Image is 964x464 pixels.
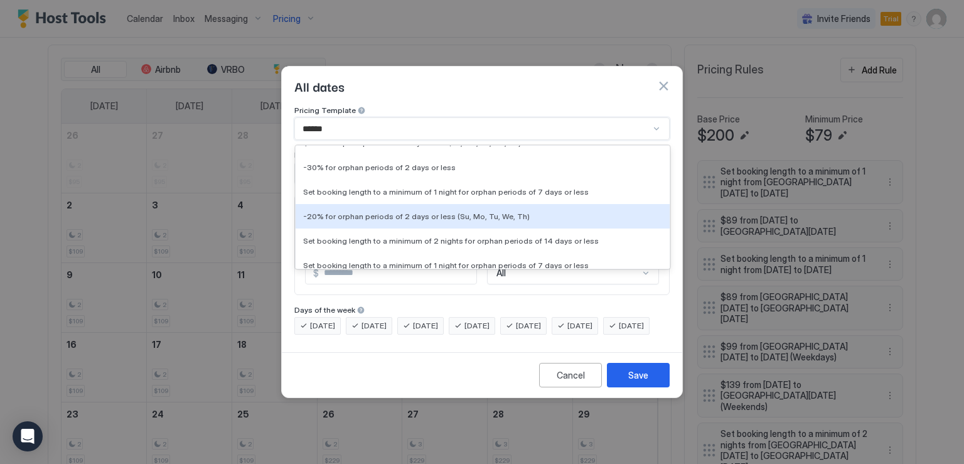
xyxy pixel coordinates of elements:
div: Open Intercom Messenger [13,421,43,451]
span: Rule Type [294,150,330,159]
span: [DATE] [361,320,387,332]
button: Cancel [539,363,602,387]
span: [DATE] [516,320,541,332]
span: [DATE] [567,320,592,332]
span: Pricing Template [294,105,356,115]
div: Cancel [557,369,585,382]
span: [DATE] [310,320,335,332]
button: Save [607,363,670,387]
span: $ [313,267,319,279]
span: [DATE] [464,320,490,332]
div: Save [628,369,648,382]
input: Input Field [319,262,476,284]
span: All [496,267,506,279]
span: [DATE] [413,320,438,332]
span: All dates [294,77,345,95]
span: [DATE] [619,320,644,332]
span: Days of the week [294,305,355,315]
